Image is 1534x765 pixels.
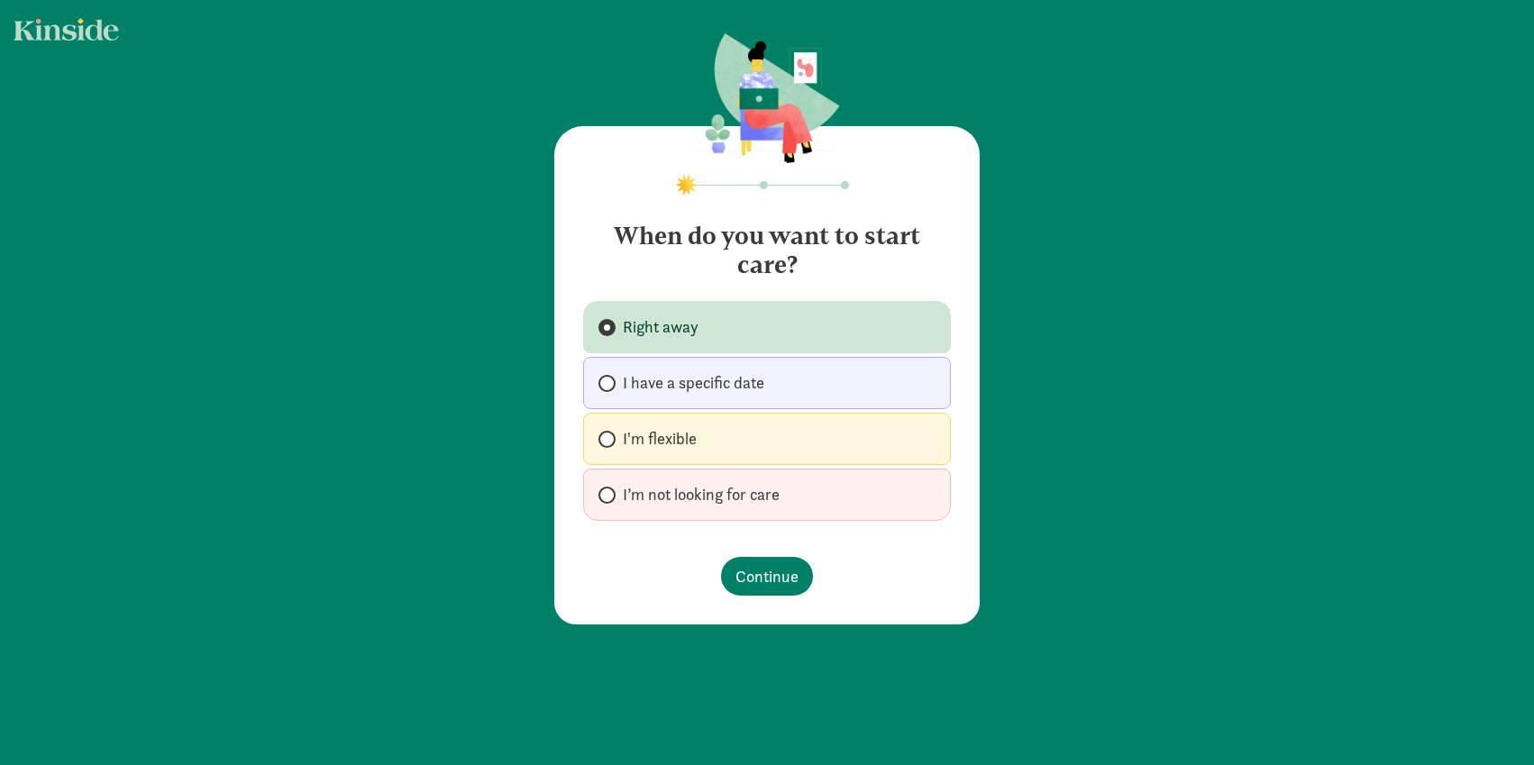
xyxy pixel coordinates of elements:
[623,372,764,394] span: I have a specific date
[583,207,951,279] h4: When do you want to start care?
[721,557,813,596] button: Continue
[623,316,699,338] span: Right away
[623,428,697,450] span: I'm flexible
[623,484,780,505] span: I’m not looking for care
[735,564,799,588] span: Continue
